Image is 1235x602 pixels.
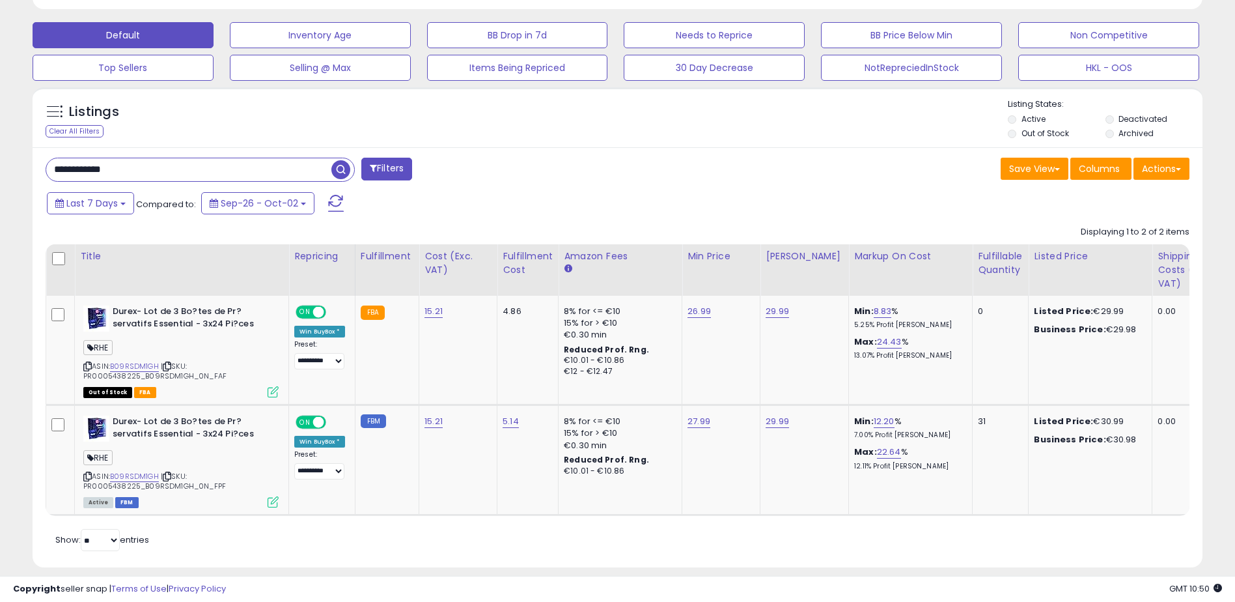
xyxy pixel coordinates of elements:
div: Clear All Filters [46,125,104,137]
a: 5.14 [503,415,519,428]
div: % [854,416,962,440]
div: €30.98 [1034,434,1142,446]
a: 8.83 [874,305,892,318]
span: | SKU: PR0005438225_B09RSDM1GH_0N_FAF [83,361,227,380]
div: % [854,446,962,470]
span: 2025-10-10 10:50 GMT [1169,582,1222,595]
div: €0.30 min [564,329,672,341]
div: Repricing [294,250,350,263]
img: 410O9fWqI1L._SL40_.jpg [83,416,109,442]
button: Columns [1070,158,1131,180]
b: Max: [854,446,877,458]
span: Compared to: [136,198,196,210]
div: 8% for <= €10 [564,306,672,317]
b: Reduced Prof. Rng. [564,344,649,355]
label: Archived [1118,128,1154,139]
div: €0.30 min [564,440,672,451]
div: €10.01 - €10.86 [564,466,672,477]
div: Amazon Fees [564,250,676,263]
span: RHE [83,450,113,465]
label: Deactivated [1118,113,1167,124]
a: B09RSDM1GH [110,471,159,482]
button: Selling @ Max [230,55,411,81]
a: 29.99 [766,305,789,318]
div: ASIN: [83,306,279,396]
button: Non Competitive [1018,22,1199,48]
div: €30.99 [1034,416,1142,427]
span: All listings that are currently out of stock and unavailable for purchase on Amazon [83,387,132,398]
span: Show: entries [55,534,149,546]
button: NotRepreciedInStock [821,55,1002,81]
div: Listed Price [1034,250,1146,263]
div: €10.01 - €10.86 [564,355,672,366]
div: €29.98 [1034,324,1142,336]
b: Max: [854,336,877,348]
b: Business Price: [1034,433,1105,446]
span: | SKU: PR0005438225_B09RSDM1GH_0N_FPF [83,471,226,491]
span: All listings currently available for purchase on Amazon [83,497,113,508]
a: B09RSDM1GH [110,361,159,372]
button: Items Being Repriced [427,55,608,81]
th: The percentage added to the cost of goods (COGS) that forms the calculator for Min & Max prices. [849,244,973,296]
p: 12.11% Profit [PERSON_NAME] [854,462,962,471]
div: 15% for > €10 [564,317,672,329]
div: 8% for <= €10 [564,416,672,427]
span: Sep-26 - Oct-02 [221,197,298,210]
a: 22.64 [877,446,901,459]
small: FBM [361,414,386,428]
div: ASIN: [83,416,279,506]
div: % [854,336,962,360]
span: RHE [83,340,113,355]
span: OFF [324,307,345,318]
div: Shipping Costs (Exc. VAT) [1158,250,1225,291]
button: Sep-26 - Oct-02 [201,192,314,214]
b: Business Price: [1034,323,1105,336]
small: Amazon Fees. [564,263,572,275]
button: Default [33,22,214,48]
button: BB Drop in 7d [427,22,608,48]
b: Reduced Prof. Rng. [564,454,649,465]
b: Durex- Lot de 3 Bo?tes de Pr?servatifs Essential - 3x24 Pi?ces [113,306,271,333]
a: 12.20 [874,415,895,428]
button: Inventory Age [230,22,411,48]
b: Min: [854,305,874,317]
div: €12 - €12.47 [564,366,672,377]
div: Fulfillable Quantity [978,250,1023,277]
div: Win BuyBox * [294,436,345,448]
a: 15.21 [424,305,443,318]
small: FBA [361,306,385,320]
label: Active [1021,113,1046,124]
h5: Listings [69,103,119,121]
div: 31 [978,416,1018,427]
span: ON [297,417,313,428]
button: Top Sellers [33,55,214,81]
span: FBA [134,387,156,398]
b: Listed Price: [1034,415,1093,427]
div: Fulfillment Cost [503,250,553,277]
div: Min Price [687,250,755,263]
div: 0.00 [1158,416,1220,427]
button: Actions [1133,158,1189,180]
div: Markup on Cost [854,250,967,263]
div: Preset: [294,340,345,369]
div: 4.86 [503,306,548,317]
button: HKL - OOS [1018,55,1199,81]
div: 15% for > €10 [564,427,672,439]
p: 13.07% Profit [PERSON_NAME] [854,351,962,360]
div: Preset: [294,450,345,480]
p: 7.00% Profit [PERSON_NAME] [854,431,962,440]
span: OFF [324,417,345,428]
b: Listed Price: [1034,305,1093,317]
button: 30 Day Decrease [624,55,805,81]
strong: Copyright [13,582,61,595]
button: Filters [361,158,412,180]
div: 0 [978,306,1018,317]
span: ON [297,307,313,318]
b: Durex- Lot de 3 Bo?tes de Pr?servatifs Essential - 3x24 Pi?ces [113,416,271,443]
button: Save View [1001,158,1068,180]
a: 26.99 [687,305,711,318]
div: Displaying 1 to 2 of 2 items [1081,226,1189,238]
a: Terms of Use [111,582,167,595]
a: 15.21 [424,415,443,428]
span: Columns [1079,162,1120,175]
